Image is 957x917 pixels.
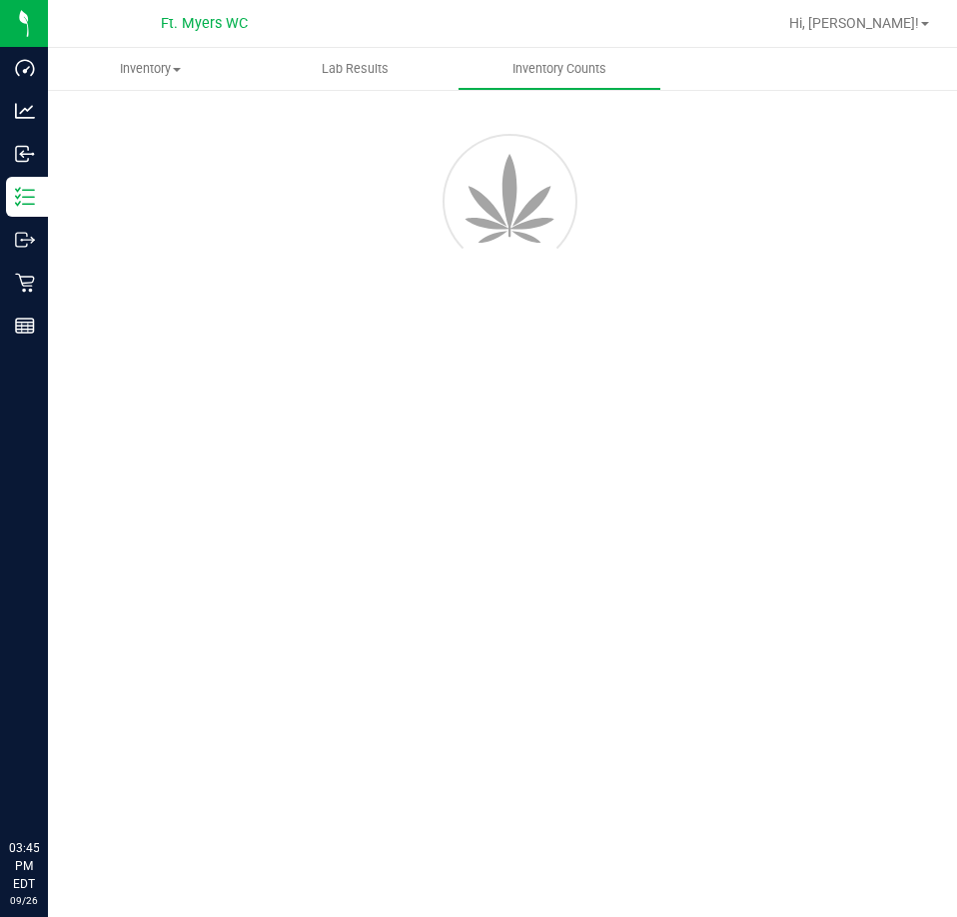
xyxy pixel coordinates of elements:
[458,48,662,90] a: Inventory Counts
[15,316,35,336] inline-svg: Reports
[15,144,35,164] inline-svg: Inbound
[15,58,35,78] inline-svg: Dashboard
[15,101,35,121] inline-svg: Analytics
[789,15,919,31] span: Hi, [PERSON_NAME]!
[15,273,35,293] inline-svg: Retail
[48,60,253,78] span: Inventory
[15,187,35,207] inline-svg: Inventory
[15,230,35,250] inline-svg: Outbound
[161,15,248,32] span: Ft. Myers WC
[485,60,633,78] span: Inventory Counts
[48,48,253,90] a: Inventory
[295,60,416,78] span: Lab Results
[253,48,458,90] a: Lab Results
[9,839,39,893] p: 03:45 PM EDT
[9,893,39,908] p: 09/26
